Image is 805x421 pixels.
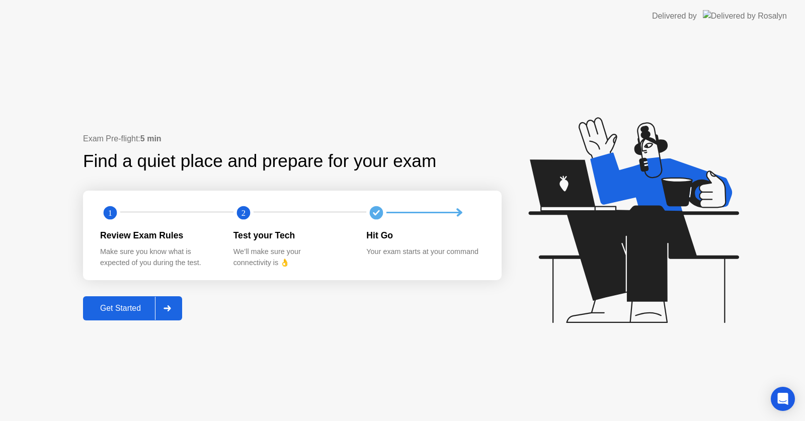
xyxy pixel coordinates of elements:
[140,134,162,143] b: 5 min
[83,148,438,175] div: Find a quiet place and prepare for your exam
[703,10,787,22] img: Delivered by Rosalyn
[242,208,246,217] text: 2
[233,229,351,242] div: Test your Tech
[100,246,217,268] div: Make sure you know what is expected of you during the test.
[108,208,112,217] text: 1
[83,133,502,145] div: Exam Pre-flight:
[233,246,351,268] div: We’ll make sure your connectivity is 👌
[771,387,795,411] div: Open Intercom Messenger
[652,10,697,22] div: Delivered by
[366,229,484,242] div: Hit Go
[83,296,182,320] button: Get Started
[86,304,155,313] div: Get Started
[366,246,484,258] div: Your exam starts at your command
[100,229,217,242] div: Review Exam Rules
